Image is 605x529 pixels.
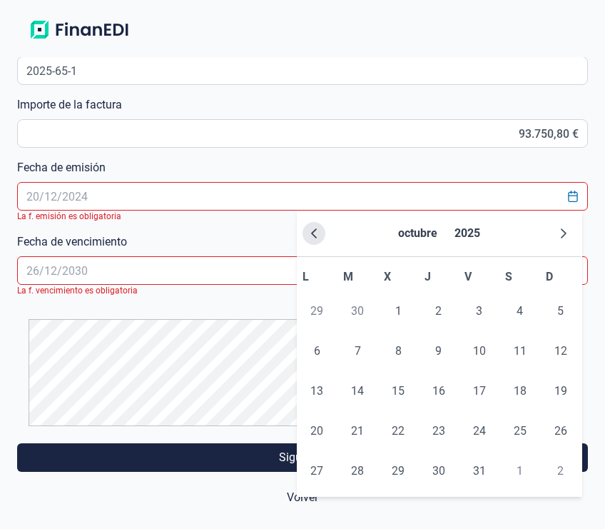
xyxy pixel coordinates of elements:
span: 26 [546,417,575,445]
td: 04/10/2025 [499,291,540,331]
td: 16/10/2025 [419,371,459,411]
input: 26/12/2030 [17,256,588,285]
span: 22 [384,417,412,445]
td: 08/10/2025 [378,331,419,371]
td: 07/10/2025 [337,331,378,371]
span: 13 [302,377,331,405]
div: Choose Date [297,211,582,497]
div: La f. vencimiento es obligatoria [17,285,588,296]
span: 2 [424,297,453,326]
label: Importe de la factura [17,96,122,114]
td: 01/10/2025 [378,291,419,331]
span: X [384,270,391,283]
span: 29 [384,457,412,485]
td: 13/10/2025 [297,371,337,411]
td: 01/11/2025 [499,451,540,491]
span: 18 [506,377,534,405]
td: 21/10/2025 [337,411,378,451]
span: J [424,270,431,283]
span: 24 [465,417,494,445]
td: 30/10/2025 [419,451,459,491]
button: Next Month [552,222,575,245]
td: 14/10/2025 [337,371,378,411]
span: 31 [465,457,494,485]
span: 9 [424,337,453,366]
td: 29/09/2025 [297,291,337,331]
span: 19 [546,377,575,405]
td: 18/10/2025 [499,371,540,411]
span: 27 [302,457,331,485]
td: 19/10/2025 [540,371,581,411]
td: 12/10/2025 [540,331,581,371]
td: 29/10/2025 [378,451,419,491]
span: 7 [343,337,372,366]
span: M [343,270,353,283]
span: 8 [384,337,412,366]
span: V [464,270,472,283]
td: 05/10/2025 [540,291,581,331]
img: PDF Viewer [29,319,571,426]
td: 30/09/2025 [337,291,378,331]
td: 17/10/2025 [459,371,499,411]
td: 23/10/2025 [419,411,459,451]
span: 23 [424,417,453,445]
span: 30 [424,457,453,485]
span: Siguiente [279,449,326,466]
span: 12 [546,337,575,366]
td: 11/10/2025 [499,331,540,371]
label: Fecha de vencimiento [17,233,127,251]
span: 10 [465,337,494,366]
td: 27/10/2025 [297,451,337,491]
button: Siguiente [17,443,588,472]
input: F-0011 [17,56,588,85]
span: D [546,270,553,283]
td: 10/10/2025 [459,331,499,371]
button: Previous Month [302,222,325,245]
span: Volver [287,489,318,506]
span: L [302,270,309,283]
td: 31/10/2025 [459,451,499,491]
td: 26/10/2025 [540,411,581,451]
span: 5 [546,297,575,326]
button: Volver [17,483,588,512]
td: 15/10/2025 [378,371,419,411]
span: 1 [384,297,412,326]
span: S [505,270,512,283]
input: 0,00€ [17,119,588,148]
span: 17 [465,377,494,405]
span: 3 [465,297,494,326]
span: 4 [506,297,534,326]
td: 20/10/2025 [297,411,337,451]
span: 2 [546,457,575,485]
td: 28/10/2025 [337,451,378,491]
span: 28 [343,457,372,485]
button: Choose Month [392,216,443,251]
td: 22/10/2025 [378,411,419,451]
input: 20/12/2024 [17,182,588,211]
span: 11 [506,337,534,366]
span: 21 [343,417,372,445]
td: 24/10/2025 [459,411,499,451]
span: 1 [506,457,534,485]
div: La f. emisión es obligatoria [17,211,588,222]
span: 30 [343,297,372,326]
td: 25/10/2025 [499,411,540,451]
span: 29 [302,297,331,326]
span: 14 [343,377,372,405]
td: 02/10/2025 [419,291,459,331]
button: Choose Date [559,183,586,209]
span: 20 [302,417,331,445]
span: 15 [384,377,412,405]
td: 09/10/2025 [419,331,459,371]
span: 25 [506,417,534,445]
td: 06/10/2025 [297,331,337,371]
td: 03/10/2025 [459,291,499,331]
span: 16 [424,377,453,405]
span: 6 [302,337,331,366]
img: Logo de aplicación [23,17,136,43]
td: 02/11/2025 [540,451,581,491]
button: Choose Year [449,216,486,251]
label: Fecha de emisión [17,159,106,176]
